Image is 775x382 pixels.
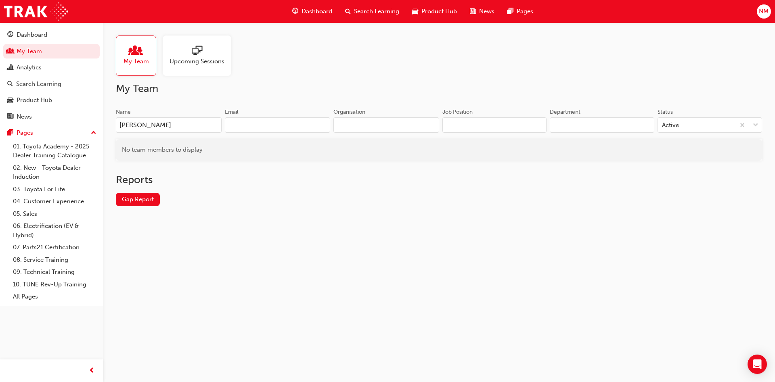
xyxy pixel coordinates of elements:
a: 07. Parts21 Certification [10,241,100,254]
input: Organisation [333,117,439,133]
a: All Pages [10,290,100,303]
div: Organisation [333,108,365,116]
span: Upcoming Sessions [170,57,224,66]
span: car-icon [7,97,13,104]
input: Department [550,117,654,133]
a: Product Hub [3,93,100,108]
button: DashboardMy TeamAnalyticsSearch LearningProduct HubNews [3,26,100,125]
span: Pages [517,7,533,16]
span: guage-icon [292,6,298,17]
span: chart-icon [7,64,13,71]
input: Name [116,117,222,133]
span: down-icon [753,120,758,131]
div: No team members to display [116,139,762,161]
div: Product Hub [17,96,52,105]
div: Status [658,108,673,116]
span: Product Hub [421,7,457,16]
a: 09. Technical Training [10,266,100,278]
a: 06. Electrification (EV & Hybrid) [10,220,100,241]
a: 08. Service Training [10,254,100,266]
span: Search Learning [354,7,399,16]
a: news-iconNews [463,3,501,20]
button: Pages [3,125,100,140]
a: Search Learning [3,77,100,92]
div: News [17,112,32,121]
a: 10. TUNE Rev-Up Training [10,278,100,291]
div: Active [662,121,679,130]
span: guage-icon [7,31,13,39]
div: Job Position [442,108,473,116]
span: news-icon [7,113,13,121]
a: car-iconProduct Hub [406,3,463,20]
span: news-icon [470,6,476,17]
span: Dashboard [302,7,332,16]
span: prev-icon [89,366,95,376]
span: My Team [124,57,149,66]
a: 01. Toyota Academy - 2025 Dealer Training Catalogue [10,140,100,162]
a: My Team [116,35,163,76]
a: pages-iconPages [501,3,540,20]
div: Name [116,108,131,116]
div: Search Learning [16,79,61,89]
div: Analytics [17,63,42,72]
a: Dashboard [3,27,100,42]
span: car-icon [412,6,418,17]
input: Job Position [442,117,547,133]
a: 03. Toyota For Life [10,183,100,196]
span: sessionType_ONLINE_URL-icon [192,46,202,57]
h2: Reports [116,173,762,186]
span: search-icon [345,6,351,17]
span: search-icon [7,81,13,88]
span: people-icon [7,48,13,55]
span: up-icon [91,128,96,138]
span: NM [759,7,769,16]
div: Open Intercom Messenger [748,355,767,374]
div: Pages [17,128,33,138]
div: Email [225,108,239,116]
a: My Team [3,44,100,59]
a: Analytics [3,60,100,75]
h2: My Team [116,82,762,95]
span: pages-icon [507,6,513,17]
div: Department [550,108,580,116]
span: News [479,7,494,16]
a: 02. New - Toyota Dealer Induction [10,162,100,183]
a: News [3,109,100,124]
input: Email [225,117,331,133]
a: search-iconSearch Learning [339,3,406,20]
a: Gap Report [116,193,160,206]
a: guage-iconDashboard [286,3,339,20]
span: people-icon [131,46,141,57]
a: 05. Sales [10,208,100,220]
button: NM [757,4,771,19]
span: pages-icon [7,129,13,137]
img: Trak [4,2,68,21]
a: Upcoming Sessions [163,35,238,76]
div: Dashboard [17,30,47,40]
a: 04. Customer Experience [10,195,100,208]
